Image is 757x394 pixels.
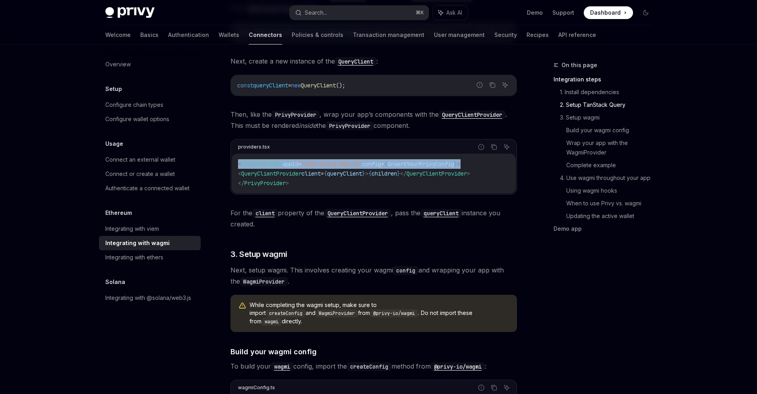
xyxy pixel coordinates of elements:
[302,160,362,168] span: "your-privy-app-id"
[238,142,270,152] div: providers.tsx
[105,183,190,193] div: Authenticate a connected wallet
[397,170,400,177] span: }
[99,112,201,126] a: Configure wallet options
[431,362,485,371] code: @privy-io/wagmi
[253,82,288,89] span: queryClient
[99,181,201,195] a: Authenticate a connected wallet
[105,25,131,44] a: Welcome
[561,60,597,70] span: On this page
[347,362,391,371] code: createConfig
[230,109,517,131] span: Then, like the , wrap your app’s components with the . This must be rendered the component.
[324,170,327,177] span: {
[272,110,319,119] code: PrivyProvider
[384,160,387,168] span: {
[554,73,658,86] a: Integration steps
[324,209,391,218] code: QueryClientProvider
[238,170,241,177] span: <
[431,362,485,370] a: @privy-io/wagmi
[105,253,163,262] div: Integrating with ethers
[105,277,125,287] h5: Solana
[299,122,316,129] em: inside
[99,291,201,305] a: Integrating with @solana/web3.js
[527,25,549,44] a: Recipes
[476,142,486,152] button: Report incorrect code
[105,84,122,94] h5: Setup
[290,6,429,20] button: Search...⌘K
[240,277,288,286] code: WagmiProvider
[489,382,499,393] button: Copy the contents from the code block
[105,169,175,179] div: Connect or create a wallet
[105,100,163,110] div: Configure chain types
[566,124,658,137] a: Build your wagmi config
[99,250,201,265] a: Integrating with ethers
[305,8,327,17] div: Search...
[590,9,621,17] span: Dashboard
[552,9,574,17] a: Support
[266,309,306,317] code: createConfig
[105,155,175,164] div: Connect an external wallet
[271,362,293,371] code: wagmi
[584,6,633,19] a: Dashboard
[99,222,201,236] a: Integrating with viem
[271,362,293,370] a: wagmi
[219,25,239,44] a: Wallets
[381,160,384,168] span: =
[566,210,658,222] a: Updating the active wallet
[474,80,485,90] button: Report incorrect code
[560,172,658,184] a: 4. Use wagmi throughout your app
[288,82,291,89] span: =
[393,266,418,275] code: config
[230,346,317,357] span: Build your wagmi config
[261,318,282,326] code: wagmi
[467,170,470,177] span: >
[298,160,302,168] span: =
[292,25,343,44] a: Policies & controls
[291,82,301,89] span: new
[566,159,658,172] a: Complete example
[500,80,510,90] button: Ask AI
[433,6,468,20] button: Ask AI
[639,6,652,19] button: Toggle dark mode
[168,25,209,44] a: Authentication
[489,142,499,152] button: Copy the contents from the code block
[439,110,505,119] code: QueryClientProvider
[558,25,596,44] a: API reference
[140,25,159,44] a: Basics
[105,224,159,234] div: Integrating with viem
[105,114,169,124] div: Configure wallet options
[501,382,512,393] button: Ask AI
[487,80,498,90] button: Copy the contents from the code block
[324,209,391,217] a: QueryClientProvider
[230,207,517,230] span: For the property of the , pass the instance you created.
[238,302,246,310] svg: Warning
[336,82,345,89] span: ();
[407,170,467,177] span: QueryClientProvider
[335,57,376,66] code: QueryClient
[250,301,509,326] span: While completing the wagmi setup, make sure to import and from . Do not import these from directly.
[252,209,278,218] code: client
[230,265,517,287] span: Next, setup wagmi. This involves creating your wagmi and wrapping your app with the .
[105,60,131,69] div: Overview
[105,139,123,149] h5: Usage
[99,167,201,181] a: Connect or create a wallet
[566,137,658,159] a: Wrap your app with the WagmiProvider
[560,98,658,111] a: 2. Setup TanStack Query
[446,9,462,17] span: Ask AI
[241,170,302,177] span: QueryClientProvider
[362,160,381,168] span: config
[283,160,298,168] span: appId
[238,180,244,187] span: </
[420,209,462,217] a: queryClient
[286,180,289,187] span: >
[566,184,658,197] a: Using wagmi hooks
[99,98,201,112] a: Configure chain types
[238,160,241,168] span: <
[105,293,191,303] div: Integrating with @solana/web3.js
[99,153,201,167] a: Connect an external wallet
[105,238,170,248] div: Integrating with wagmi
[327,170,362,177] span: queryClient
[244,180,286,187] span: PrivyProvider
[368,170,372,177] span: {
[387,160,454,168] span: insertYourPrivyConfig
[560,86,658,98] a: 1. Install dependencies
